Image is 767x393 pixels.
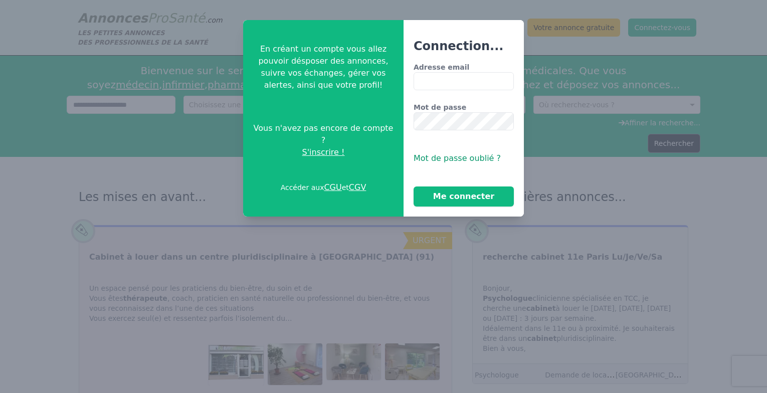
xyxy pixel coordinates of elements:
a: CGU [324,182,341,192]
h3: Connection... [414,38,514,54]
span: Vous n'avez pas encore de compte ? [251,122,396,146]
span: Mot de passe oublié ? [414,153,501,163]
label: Adresse email [414,62,514,72]
label: Mot de passe [414,102,514,112]
p: Accéder aux et [281,181,366,193]
button: Me connecter [414,186,514,207]
a: CGV [349,182,366,192]
span: S'inscrire ! [302,146,345,158]
p: En créant un compte vous allez pouvoir désposer des annonces, suivre vos échanges, gérer vos aler... [251,43,396,91]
